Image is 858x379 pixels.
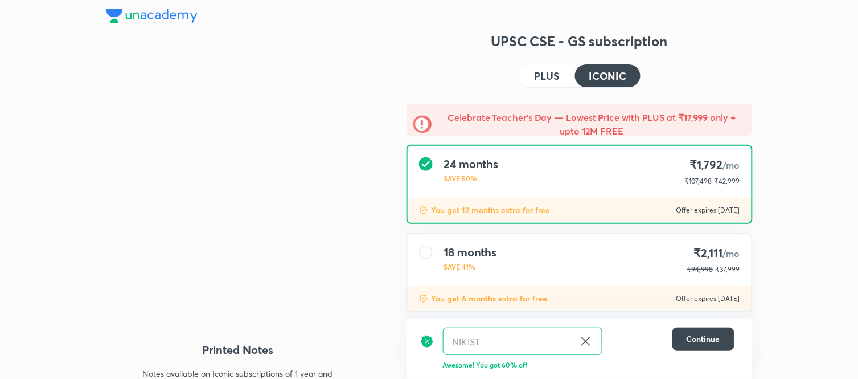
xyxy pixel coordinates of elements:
[687,333,720,345] span: Continue
[432,205,551,216] p: You get 12 months extra for free
[407,32,753,50] h3: UPSC CSE - GS subscription
[685,157,740,173] h4: ₹1,792
[575,64,640,87] button: ICONIC
[444,328,574,355] input: Have a referral code?
[444,157,499,171] h4: 24 months
[676,294,740,303] p: Offer expires [DATE]
[685,176,712,186] p: ₹107,498
[518,64,575,87] button: PLUS
[106,114,370,312] img: filler.png
[589,71,626,81] h4: ICONIC
[444,262,497,272] p: SAVE 41%
[432,293,548,304] p: You get 6 months extra for free
[106,341,370,358] h4: Printed Notes
[438,111,746,138] h5: Celebrate Teacher’s Day — Lowest Price with PLUS at ₹17,999 only + upto 12M FREE
[444,173,499,184] p: SAVE 50%
[715,177,740,185] span: ₹42,999
[419,294,428,303] img: discount
[419,206,428,215] img: discount
[723,159,740,171] span: /mo
[413,115,432,133] img: -
[420,328,434,355] img: discount
[672,328,734,351] button: Continue
[687,264,713,275] p: ₹94,998
[106,9,198,23] img: Company Logo
[534,71,559,81] h4: PLUS
[687,246,740,261] h4: ₹2,111
[443,360,734,370] p: Awesome! You got 60% off
[723,247,740,259] span: /mo
[444,246,497,259] h4: 18 months
[716,265,740,274] span: ₹37,999
[676,206,740,215] p: Offer expires [DATE]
